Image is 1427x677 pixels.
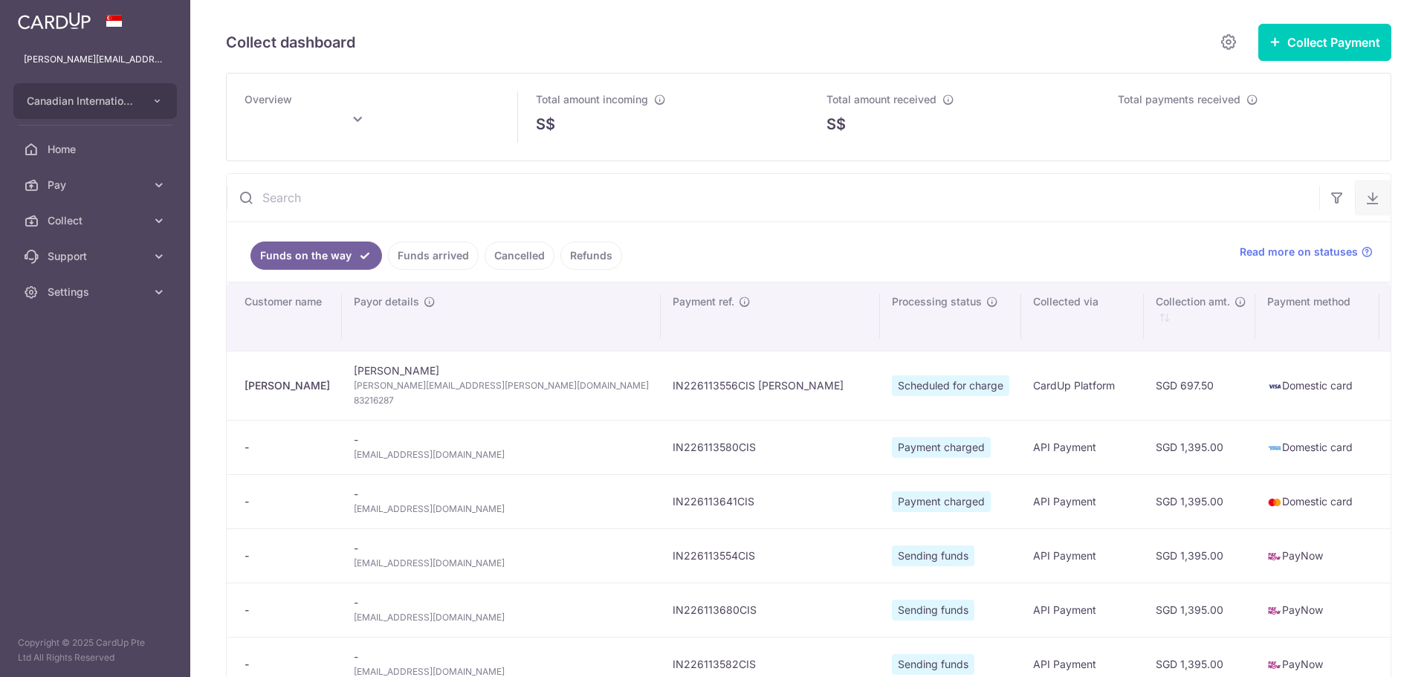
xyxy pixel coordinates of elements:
input: Search [227,174,1319,221]
td: PayNow [1255,583,1379,637]
span: Support [48,249,146,264]
td: IN226113680CIS [661,583,880,637]
span: Read more on statuses [1240,244,1358,259]
td: [PERSON_NAME] [342,351,661,420]
span: [EMAIL_ADDRESS][DOMAIN_NAME] [354,556,649,571]
span: Processing status [892,294,982,309]
span: S$ [826,113,846,135]
a: Funds arrived [388,242,479,270]
span: Home [48,142,146,157]
img: mastercard-sm-87a3fd1e0bddd137fecb07648320f44c262e2538e7db6024463105ddbc961eb2.png [1267,495,1282,510]
td: IN226113580CIS [661,420,880,474]
th: Payment ref. [661,282,880,351]
img: american-express-sm-c955881869ff4294d00fd038735fb651958d7f10184fcf1bed3b24c57befb5f2.png [1267,441,1282,456]
td: - [342,583,661,637]
span: Sending funds [892,600,974,621]
img: paynow-md-4fe65508ce96feda548756c5ee0e473c78d4820b8ea51387c6e4ad89e58a5e61.png [1267,658,1282,673]
span: Payor details [354,294,419,309]
th: Processing status [880,282,1021,351]
p: [PERSON_NAME][EMAIL_ADDRESS][PERSON_NAME][DOMAIN_NAME] [24,52,166,67]
span: [EMAIL_ADDRESS][DOMAIN_NAME] [354,447,649,462]
span: Overview [245,93,292,106]
td: - [342,474,661,528]
td: IN226113554CIS [661,528,880,583]
td: API Payment [1021,528,1144,583]
th: Collection amt. : activate to sort column ascending [1144,282,1255,351]
th: Payment method [1255,282,1379,351]
td: SGD 1,395.00 [1144,420,1255,474]
span: Payment ref. [673,294,734,309]
img: CardUp [18,12,91,30]
span: [EMAIL_ADDRESS][DOMAIN_NAME] [354,610,649,625]
th: Payor details [342,282,661,351]
td: - [342,420,661,474]
span: Total payments received [1118,93,1240,106]
span: 83216287 [354,393,649,408]
td: API Payment [1021,474,1144,528]
td: SGD 697.50 [1144,351,1255,420]
span: Sending funds [892,654,974,675]
td: SGD 1,395.00 [1144,583,1255,637]
h5: Collect dashboard [226,30,355,54]
td: API Payment [1021,583,1144,637]
span: [EMAIL_ADDRESS][DOMAIN_NAME] [354,502,649,516]
button: Canadian International School Pte Ltd [13,83,177,119]
span: Collect [48,213,146,228]
span: Collection amt. [1156,294,1230,309]
span: Total amount received [826,93,936,106]
span: Help [33,10,64,24]
div: - [245,603,330,618]
span: Total amount incoming [536,93,648,106]
span: [PERSON_NAME][EMAIL_ADDRESS][PERSON_NAME][DOMAIN_NAME] [354,378,649,393]
th: Collected via [1021,282,1144,351]
td: CardUp Platform [1021,351,1144,420]
span: Canadian International School Pte Ltd [27,94,137,108]
td: Domestic card [1255,420,1379,474]
td: Domestic card [1255,474,1379,528]
img: paynow-md-4fe65508ce96feda548756c5ee0e473c78d4820b8ea51387c6e4ad89e58a5e61.png [1267,603,1282,618]
img: visa-sm-192604c4577d2d35970c8ed26b86981c2741ebd56154ab54ad91a526f0f24972.png [1267,379,1282,394]
div: - [245,548,330,563]
div: - [245,440,330,455]
a: Refunds [560,242,622,270]
div: - [245,494,330,509]
td: Domestic card [1255,351,1379,420]
span: Pay [48,178,146,192]
a: Funds on the way [250,242,382,270]
td: SGD 1,395.00 [1144,474,1255,528]
td: API Payment [1021,420,1144,474]
button: Collect Payment [1258,24,1391,61]
div: [PERSON_NAME] [245,378,330,393]
span: S$ [536,113,555,135]
span: Settings [48,285,146,299]
span: Sending funds [892,545,974,566]
div: - [245,657,330,672]
td: SGD 1,395.00 [1144,528,1255,583]
img: paynow-md-4fe65508ce96feda548756c5ee0e473c78d4820b8ea51387c6e4ad89e58a5e61.png [1267,549,1282,564]
span: Payment charged [892,491,991,512]
a: Read more on statuses [1240,244,1373,259]
td: PayNow [1255,528,1379,583]
a: Cancelled [485,242,554,270]
span: Payment charged [892,437,991,458]
td: IN226113556CIS [PERSON_NAME] [661,351,880,420]
th: Customer name [227,282,342,351]
td: IN226113641CIS [661,474,880,528]
span: Scheduled for charge [892,375,1009,396]
td: - [342,528,661,583]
